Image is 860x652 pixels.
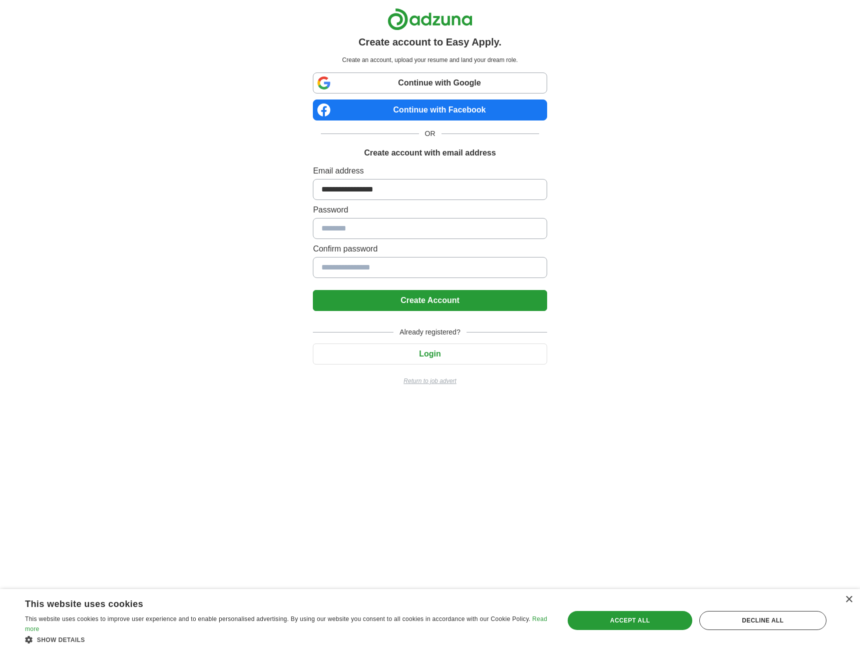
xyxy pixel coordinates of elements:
span: This website uses cookies to improve user experience and to enable personalised advertising. By u... [25,615,531,622]
a: Login [313,349,547,358]
a: Return to job advert [313,376,547,385]
a: Continue with Facebook [313,99,547,120]
label: Email address [313,165,547,177]
span: Already registered? [393,327,466,337]
div: Show details [25,634,548,644]
div: This website uses cookies [25,595,523,610]
span: OR [419,128,442,139]
button: Create Account [313,290,547,311]
a: Continue with Google [313,72,547,93]
h1: Create account with email address [364,147,496,159]
label: Confirm password [313,243,547,255]
img: Adzuna logo [387,8,473,30]
h1: Create account to Easy Apply. [358,34,502,49]
div: Accept all [568,611,692,630]
p: Create an account, upload your resume and land your dream role. [315,55,545,64]
button: Login [313,343,547,364]
label: Password [313,204,547,216]
div: Close [845,596,852,603]
div: Decline all [699,611,826,630]
span: Show details [37,636,85,643]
